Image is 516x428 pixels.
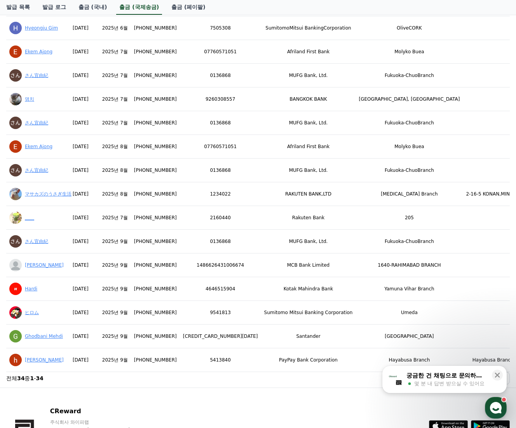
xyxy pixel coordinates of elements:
a: さん宜由紀 [25,120,48,126]
a: ____ [25,215,34,220]
td: 2025년 7월 [99,40,131,64]
td: Afriland First Bank [261,40,356,64]
strong: 34 [36,375,43,381]
a: Ghodbani Mehdi [25,334,63,339]
p: CReward [50,407,187,416]
img: ACg8ocJyqIvzcjOKCc7CLR06tbfW3SYXcHq8ceDLY-NhrBxcOt2D2w=s96-c [9,69,22,82]
img: ACg8ocJyqIvzcjOKCc7CLR06tbfW3SYXcHq8ceDLY-NhrBxcOt2D2w=s96-c [9,235,22,248]
td: 07760571051 [180,40,261,64]
a: Hyeongju Gim [25,25,58,31]
td: [PHONE_NUMBER] [131,64,180,87]
td: 205 [356,206,463,230]
td: Afriland First Bank [261,135,356,159]
p: 전체 중 - [6,374,44,382]
td: 2025년 7월 [99,111,131,135]
td: 2160440 [180,206,261,230]
img: ACg8ocICNlexB5AcapLzyEFGUjPEeqmi778hVJT9gvB07Liy6tA2qQLgpg=s96-c [9,188,22,200]
a: 명치 [25,96,34,102]
img: ACg8ocLzDUhh0XkdBJeeOZ4iiVkhiEfw1cQWZHW69fbQw4vrk-1CrOtF=s96-c [9,306,22,319]
a: さん宜由紀 [25,168,48,173]
span: 설정 [120,258,129,264]
td: MUFG Bank, Ltd. [261,111,356,135]
td: 9260308557 [180,87,261,111]
td: [PHONE_NUMBER] [131,253,180,277]
td: 1234022 [180,182,261,206]
td: [DATE] [62,253,99,277]
img: ACg8ocLKAvqLL6oSDr078_KfJflhpVT1zBHHvv3gIFCTJLfmnQRYgQ=s96-c [9,354,22,366]
img: ACg8ocJw8JX3X_UhpEkXgj2RF4u1TqAjz-amm8oRycdm_4S-RelYnQ=s96-c [9,140,22,153]
td: 2025년 9월 [99,348,131,372]
td: 2025년 9월 [99,277,131,301]
td: Fukuoka-ChuoBranch [356,111,463,135]
td: 07760571051 [180,135,261,159]
td: [DATE] [62,301,99,325]
td: 1486626431006674 [180,253,261,277]
strong: 1 [30,375,34,381]
td: MCB Bank Limited [261,253,356,277]
td: 9541813 [180,301,261,325]
td: [PHONE_NUMBER] [131,159,180,182]
td: MUFG Bank, Ltd. [261,230,356,253]
img: ACg8ocJw8JX3X_UhpEkXgj2RF4u1TqAjz-amm8oRycdm_4S-RelYnQ=s96-c [9,45,22,58]
td: Sumitomo Mitsui Banking Corporation [261,301,356,325]
td: [DATE] [62,40,99,64]
td: [PHONE_NUMBER] [131,40,180,64]
td: [DATE] [62,325,99,348]
a: 대화 [51,246,100,266]
td: Rakuten Bank [261,206,356,230]
td: [DATE] [62,159,99,182]
td: 2025년 8월 [99,182,131,206]
p: 주식회사 와이피랩 [50,419,187,425]
td: [MEDICAL_DATA] Branch [356,182,463,206]
img: ACg8ocJyqIvzcjOKCc7CLR06tbfW3SYXcHq8ceDLY-NhrBxcOt2D2w=s96-c [9,117,22,129]
img: ACg8ocL-2j_eWh9VrlXcBw34-OKemKpzi0aKgLACMewrH7gxoDrc39o=s96-c [9,22,22,34]
span: 홈 [24,258,29,264]
a: Hardi [25,286,37,292]
td: [DATE] [62,135,99,159]
td: [GEOGRAPHIC_DATA], [GEOGRAPHIC_DATA] [356,87,463,111]
a: 홈 [2,246,51,266]
td: [PHONE_NUMBER] [131,87,180,111]
td: Fukuoka-ChuoBranch [356,159,463,182]
a: 설정 [100,246,149,266]
img: ACg8ocK6o0fCofFZMXaD0tWOdyBbmJ3D8oleYyj4Nkd9g64qlagD_Ss=s96-c [9,283,22,295]
td: Kotak Mahindra Bank [261,277,356,301]
a: [PERSON_NAME] [25,357,64,363]
td: [PHONE_NUMBER] [131,182,180,206]
td: Hayabusa Branch [356,348,463,372]
td: [PHONE_NUMBER] [131,111,180,135]
td: 7505308 [180,16,261,40]
td: [GEOGRAPHIC_DATA] [356,325,463,348]
td: 2025년 9월 [99,325,131,348]
a: さん宜由紀 [25,73,48,78]
td: [PHONE_NUMBER] [131,301,180,325]
td: MUFG Bank, Ltd. [261,64,356,87]
td: Fukuoka-ChuoBranch [356,64,463,87]
td: [PHONE_NUMBER] [131,16,180,40]
td: SumitomoMitsui BankingCorporation [261,16,356,40]
a: Ekem Ajong [25,144,52,149]
td: [DATE] [62,182,99,206]
a: さん宜由紀 [25,239,48,244]
td: [PHONE_NUMBER] [131,277,180,301]
strong: 34 [17,375,24,381]
td: Santander [261,325,356,348]
td: 2025년 6월 [99,16,131,40]
a: [PERSON_NAME] [25,262,64,268]
td: 2025년 9월 [99,230,131,253]
td: [PHONE_NUMBER] [131,348,180,372]
td: BANGKOK BANK [261,87,356,111]
td: PayPay Bank Corporation [261,348,356,372]
td: [DATE] [62,206,99,230]
td: [PHONE_NUMBER] [131,325,180,348]
td: 0136868 [180,64,261,87]
td: 1640-RAHIMABAD BRANCH [356,253,463,277]
td: 5413840 [180,348,261,372]
td: 2025년 9월 [99,301,131,325]
a: マサカズのうさぎ生活 [25,191,71,197]
td: [DATE] [62,87,99,111]
a: ヒロム [25,310,39,315]
img: ACg8ocIiooszFT_ZI0j0WLvvll3Fx2G2FutFFJPZL1Tq7rvmj9wTeg=s96-c [9,330,22,342]
td: RAKUTEN BANK,LTD [261,182,356,206]
img: ACg8ocLhZhvBGK_OO_DsGdIviq7ruFeUk9RhpfwSuoRU79MrrXCgqg=s96-c [9,211,22,224]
